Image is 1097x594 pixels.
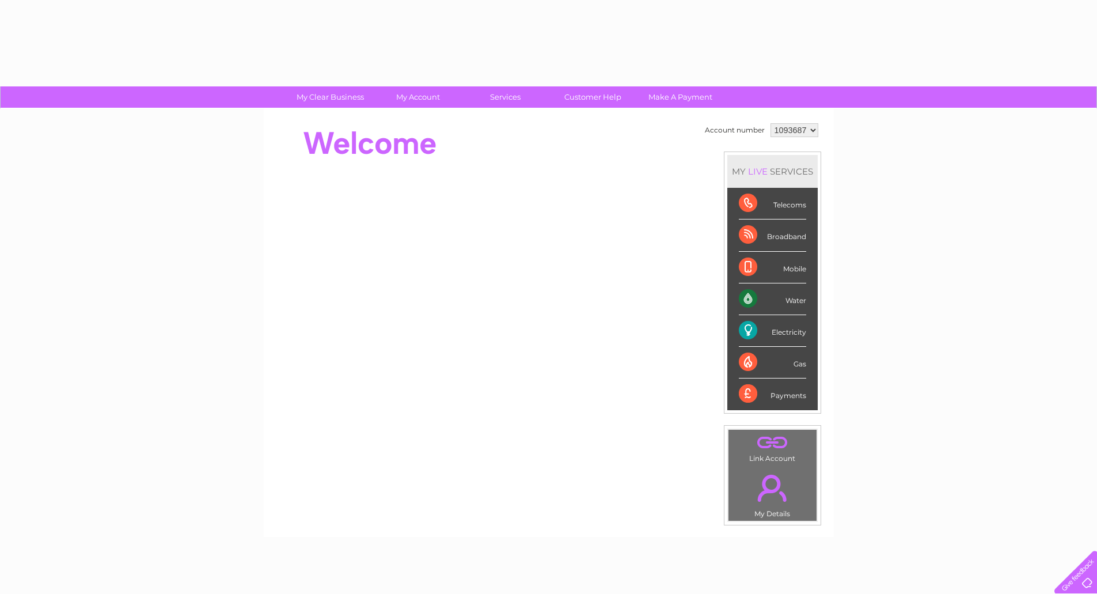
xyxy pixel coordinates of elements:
td: My Details [728,465,817,521]
a: . [731,433,814,453]
a: My Account [370,86,465,108]
div: Gas [739,347,806,379]
td: Account number [702,120,768,140]
a: Customer Help [545,86,640,108]
a: Make A Payment [633,86,728,108]
td: Link Account [728,429,817,466]
div: MY SERVICES [727,155,818,188]
div: Electricity [739,315,806,347]
div: Mobile [739,252,806,283]
a: Services [458,86,553,108]
div: Telecoms [739,188,806,220]
div: Payments [739,379,806,410]
div: Water [739,283,806,315]
div: LIVE [746,166,770,177]
a: . [731,468,814,508]
a: My Clear Business [283,86,378,108]
div: Broadband [739,220,806,251]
